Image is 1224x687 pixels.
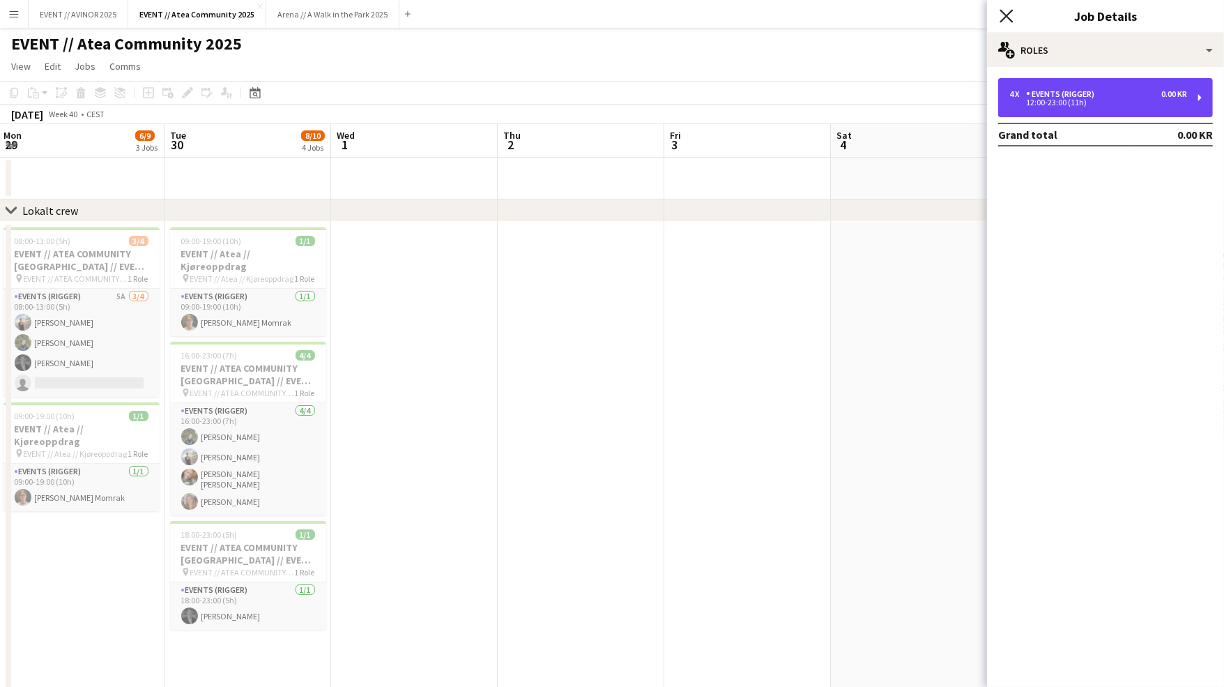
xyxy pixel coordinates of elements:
button: EVENT // Atea Community 2025 [128,1,266,28]
span: EVENT // ATEA COMMUNITY [GEOGRAPHIC_DATA] // EVENT CREW [24,273,128,284]
span: EVENT // ATEA COMMUNITY [GEOGRAPHIC_DATA] // EVENT CREW [190,388,295,398]
span: 4/4 [296,350,315,361]
span: Sat [836,129,852,142]
span: Tue [170,129,186,142]
button: EVENT // AVINOR 2025 [29,1,128,28]
td: Grand total [998,123,1131,146]
span: Thu [503,129,521,142]
h3: EVENT // ATEA COMMUNITY [GEOGRAPHIC_DATA] // EVENT CREW [3,248,160,273]
span: Jobs [75,60,95,73]
span: 1 Role [295,388,315,398]
a: Jobs [69,57,101,75]
button: Arena // A Walk in the Park 2025 [266,1,399,28]
app-card-role: Events (Rigger)4/416:00-23:00 (7h)[PERSON_NAME][PERSON_NAME][PERSON_NAME] [PERSON_NAME][PERSON_NAME] [170,403,326,515]
div: 4 Jobs [302,142,324,153]
h3: EVENT // ATEA COMMUNITY [GEOGRAPHIC_DATA] // EVENT CREW [170,541,326,566]
span: Wed [337,129,355,142]
div: Lokalt crew [22,204,78,218]
span: 30 [168,137,186,153]
app-card-role: Events (Rigger)5A3/408:00-13:00 (5h)[PERSON_NAME][PERSON_NAME][PERSON_NAME] [3,289,160,397]
span: 3 [668,137,681,153]
div: Roles [987,33,1224,67]
span: 4 [834,137,852,153]
app-job-card: 08:00-13:00 (5h)3/4EVENT // ATEA COMMUNITY [GEOGRAPHIC_DATA] // EVENT CREW EVENT // ATEA COMMUNIT... [3,227,160,397]
app-job-card: 18:00-23:00 (5h)1/1EVENT // ATEA COMMUNITY [GEOGRAPHIC_DATA] // EVENT CREW EVENT // ATEA COMMUNIT... [170,521,326,630]
span: 09:00-19:00 (10h) [15,411,75,421]
div: CEST [86,109,105,119]
h3: EVENT // Atea // Kjøreoppdrag [3,423,160,448]
span: Week 40 [46,109,81,119]
span: 1/1 [296,529,315,540]
span: 18:00-23:00 (5h) [181,529,238,540]
a: View [6,57,36,75]
h1: EVENT // Atea Community 2025 [11,33,242,54]
div: 3 Jobs [136,142,158,153]
h3: EVENT // ATEA COMMUNITY [GEOGRAPHIC_DATA] // EVENT CREW [170,362,326,387]
span: 08:00-13:00 (5h) [15,236,71,246]
app-job-card: 09:00-19:00 (10h)1/1EVENT // Atea // Kjøreoppdrag EVENT // Atea // Kjøreoppdrag1 RoleEvents (Rigg... [170,227,326,336]
span: 2 [501,137,521,153]
span: Mon [3,129,22,142]
span: 1 Role [295,567,315,577]
span: 29 [1,137,22,153]
span: View [11,60,31,73]
span: 3/4 [129,236,148,246]
div: 4 x [1009,89,1026,99]
div: Events (Rigger) [1026,89,1100,99]
h3: Job Details [987,7,1224,25]
span: 09:00-19:00 (10h) [181,236,242,246]
span: 16:00-23:00 (7h) [181,350,238,361]
app-job-card: 16:00-23:00 (7h)4/4EVENT // ATEA COMMUNITY [GEOGRAPHIC_DATA] // EVENT CREW EVENT // ATEA COMMUNIT... [170,342,326,515]
td: 0.00 KR [1131,123,1213,146]
span: 1 Role [128,448,148,459]
span: 8/10 [301,130,325,141]
a: Comms [104,57,146,75]
span: Comms [109,60,141,73]
span: 1 Role [128,273,148,284]
span: 1 [335,137,355,153]
span: EVENT // ATEA COMMUNITY [GEOGRAPHIC_DATA] // EVENT CREW [190,567,295,577]
div: 0.00 KR [1161,89,1187,99]
h3: EVENT // Atea // Kjøreoppdrag [170,248,326,273]
app-card-role: Events (Rigger)1/109:00-19:00 (10h)[PERSON_NAME] Momrak [3,464,160,511]
app-card-role: Events (Rigger)1/118:00-23:00 (5h)[PERSON_NAME] [170,582,326,630]
span: 1 Role [295,273,315,284]
span: 1/1 [129,411,148,421]
div: 12:00-23:00 (11h) [1009,99,1187,106]
span: 1/1 [296,236,315,246]
span: Edit [45,60,61,73]
span: Fri [670,129,681,142]
span: EVENT // Atea // Kjøreoppdrag [24,448,128,459]
span: EVENT // Atea // Kjøreoppdrag [190,273,294,284]
span: 6/9 [135,130,155,141]
app-card-role: Events (Rigger)1/109:00-19:00 (10h)[PERSON_NAME] Momrak [170,289,326,336]
a: Edit [39,57,66,75]
div: [DATE] [11,107,43,121]
app-job-card: 09:00-19:00 (10h)1/1EVENT // Atea // Kjøreoppdrag EVENT // Atea // Kjøreoppdrag1 RoleEvents (Rigg... [3,402,160,511]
